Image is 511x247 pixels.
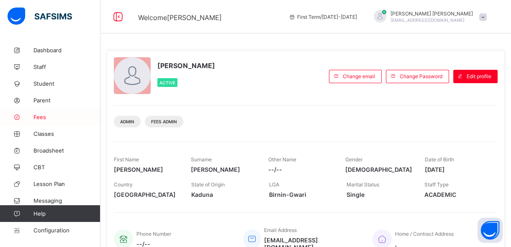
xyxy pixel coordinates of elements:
span: Surname [191,156,212,163]
span: Gender [345,156,362,163]
span: Phone Number [136,231,171,237]
img: safsims [8,8,72,25]
span: Help [33,210,100,217]
span: [PERSON_NAME] [114,166,178,173]
span: State of Origin [191,181,225,188]
span: ACADEMIC [424,191,489,198]
span: Single [347,191,411,198]
span: Dashboard [33,47,100,53]
span: CBT [33,164,100,171]
span: Lesson Plan [33,181,100,187]
span: Staff Type [424,181,449,188]
span: Active [159,80,175,85]
span: LGA [269,181,279,188]
span: Parent [33,97,100,104]
span: Admin [120,119,134,124]
span: Change email [343,73,375,79]
span: Change Password [400,73,442,79]
span: Welcome [PERSON_NAME] [138,13,222,22]
div: PatriciaAaron [365,10,491,24]
span: Kaduna [191,191,256,198]
span: [EMAIL_ADDRESS][DOMAIN_NAME] [390,18,465,23]
span: [DEMOGRAPHIC_DATA] [345,166,412,173]
span: Home / Contract Address [395,231,454,237]
span: Staff [33,64,100,70]
span: [GEOGRAPHIC_DATA] [114,191,179,198]
span: Date of Birth [425,156,454,163]
span: [PERSON_NAME] [PERSON_NAME] [390,10,473,17]
span: [DATE] [425,166,489,173]
span: Fees Admin [151,119,177,124]
span: Other Name [268,156,296,163]
button: Open asap [478,218,503,243]
span: Email Address [264,227,297,233]
span: Country [114,181,133,188]
span: Edit profile [467,73,491,79]
span: Messaging [33,197,100,204]
span: session/term information [289,14,357,20]
span: --/-- [268,166,333,173]
span: Broadsheet [33,147,100,154]
span: Marital Status [347,181,379,188]
span: [PERSON_NAME] [191,166,255,173]
span: Student [33,80,100,87]
span: Fees [33,114,100,120]
span: First Name [114,156,139,163]
span: Configuration [33,227,100,234]
span: [PERSON_NAME] [157,61,215,70]
span: Classes [33,130,100,137]
span: Birnin-Gwari [269,191,334,198]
